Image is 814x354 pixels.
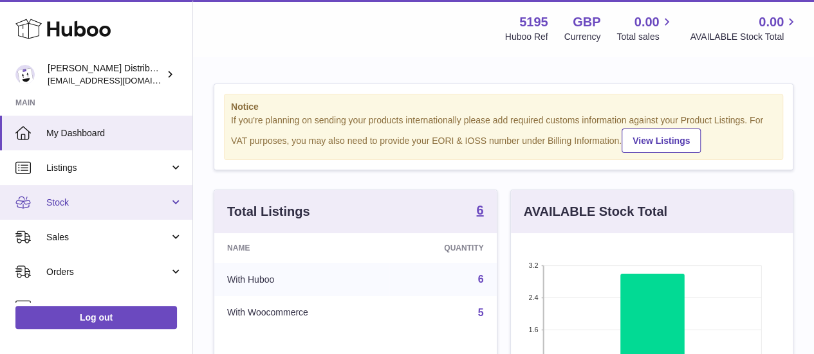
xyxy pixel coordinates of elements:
div: Currency [564,31,601,43]
a: 5 [478,307,484,318]
a: 6 [478,274,484,285]
text: 2.4 [528,294,538,301]
strong: 6 [476,204,483,217]
div: [PERSON_NAME] Distribution [48,62,163,87]
strong: Notice [231,101,776,113]
a: Log out [15,306,177,329]
span: Orders [46,266,169,278]
th: Quantity [389,233,496,263]
td: With Woocommerce [214,296,389,330]
span: Total sales [616,31,674,43]
span: Usage [46,301,183,313]
th: Name [214,233,389,263]
h3: AVAILABLE Stock Total [524,203,667,220]
text: 1.6 [528,326,538,333]
a: View Listings [622,128,701,153]
a: 6 [476,204,483,219]
strong: 5195 [519,13,548,31]
a: 0.00 Total sales [616,13,674,43]
div: If you're planning on sending your products internationally please add required customs informati... [231,114,776,153]
span: AVAILABLE Stock Total [690,31,799,43]
a: 0.00 AVAILABLE Stock Total [690,13,799,43]
span: Sales [46,231,169,243]
strong: GBP [573,13,600,31]
div: Huboo Ref [505,31,548,43]
span: Listings [46,162,169,174]
span: 0.00 [634,13,660,31]
span: Stock [46,197,169,209]
span: My Dashboard [46,127,183,139]
td: With Huboo [214,263,389,296]
span: 0.00 [759,13,784,31]
img: mccormackdistr@gmail.com [15,65,35,84]
span: [EMAIL_ADDRESS][DOMAIN_NAME] [48,75,189,85]
text: 3.2 [528,261,538,269]
h3: Total Listings [227,203,310,220]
